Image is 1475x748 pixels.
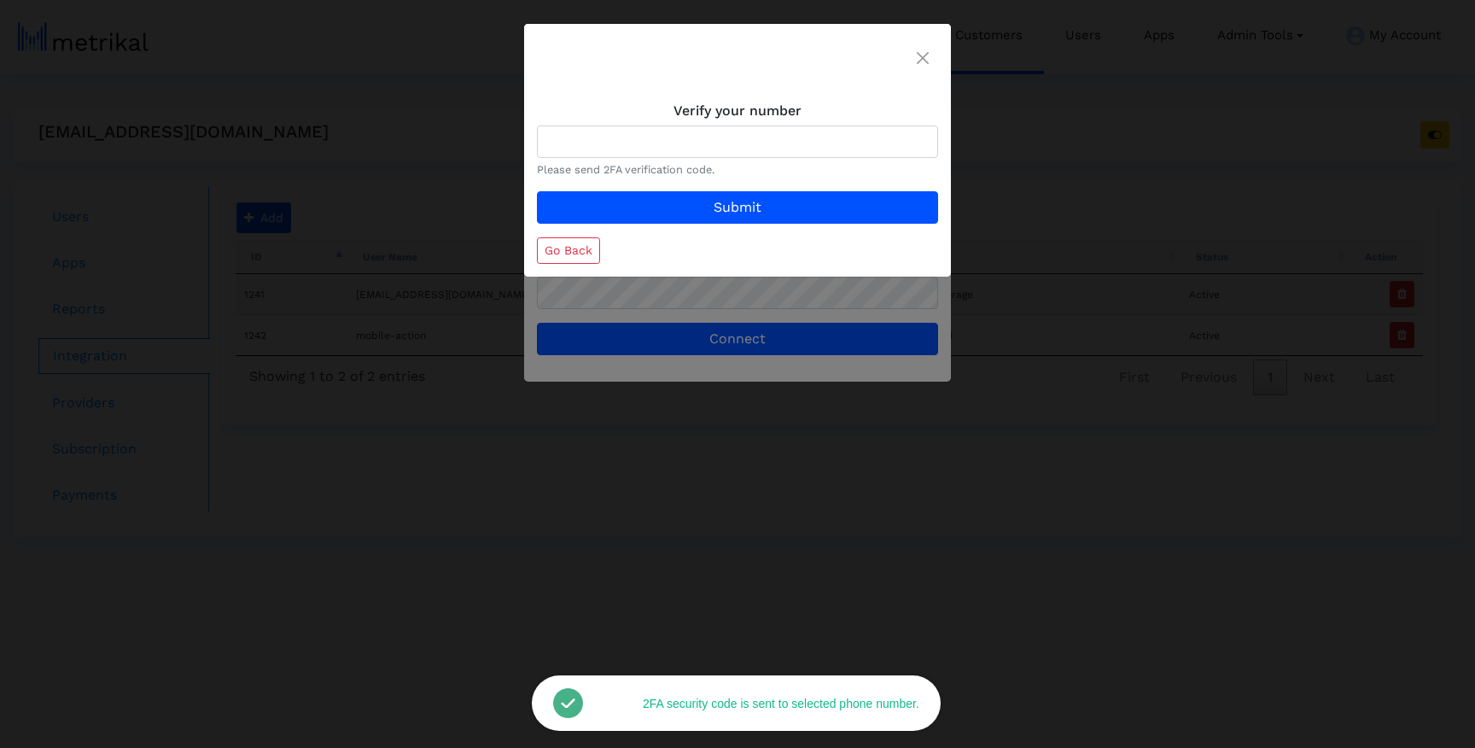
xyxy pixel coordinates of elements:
h6: Verify your number [537,102,938,119]
div: 2FA security code is sent to selected phone number. [626,697,919,710]
button: Submit [537,191,938,224]
img: modal-close.png [917,52,929,64]
small: Please send 2FA verification code. [537,161,938,178]
button: Go Back [537,237,600,264]
button: Close [903,32,942,80]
